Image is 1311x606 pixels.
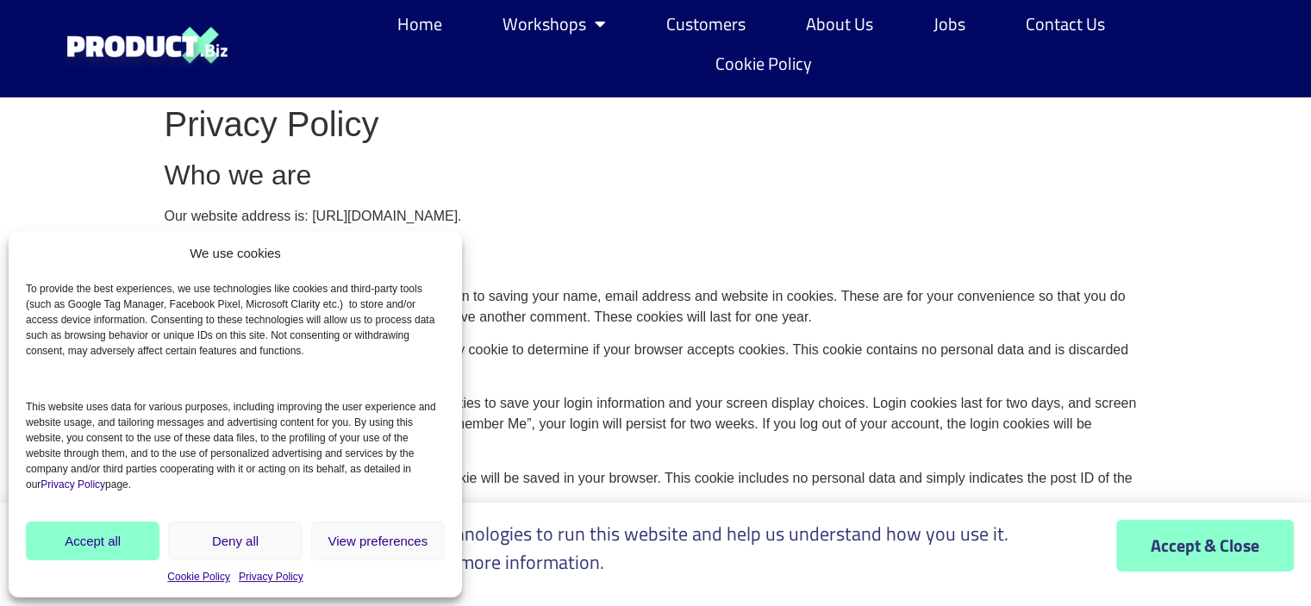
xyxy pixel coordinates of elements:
[165,286,1147,328] p: If you leave a comment on our site you may opt-in to saving your name, email address and website ...
[311,522,445,560] button: View preferences
[165,340,1147,381] p: If you visit our login page, we will set a temporary cookie to determine if your browser accepts ...
[165,206,1147,227] p: Our website address is: [URL][DOMAIN_NAME].
[165,159,1147,191] h2: Who we are
[165,239,1147,272] h2: Cookies
[916,4,983,44] a: Jobs
[165,468,1147,509] p: If you edit or publish an article, an additional cookie will be saved in your browser. This cooki...
[485,4,623,44] a: Workshops
[26,281,443,359] p: To provide the best experiences, we use technologies like cookies and third-party tools (such as ...
[26,399,443,492] p: This website uses data for various purposes, including improving the user experience and website ...
[698,44,829,84] a: Cookie Policy
[1151,537,1259,554] span: Accept & Close
[1116,520,1294,572] a: Accept & Close
[41,478,105,490] a: Privacy Policy
[168,522,302,560] button: Deny all
[167,569,230,584] a: Cookie Policy
[190,244,281,264] div: We use cookies
[239,569,303,584] a: Privacy Policy
[165,393,1147,455] p: When you log in, we will also set up several cookies to save your login information and your scre...
[649,4,763,44] a: Customers
[380,4,459,44] a: Home
[1008,4,1122,44] a: Contact Us
[209,520,1008,577] p: We use cookies and similar technologies to run this website and help us understand how you use it...
[165,103,1147,145] h1: Privacy Policy
[365,4,1150,84] nav: Menu
[789,4,890,44] a: About Us
[26,522,159,560] button: Accept all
